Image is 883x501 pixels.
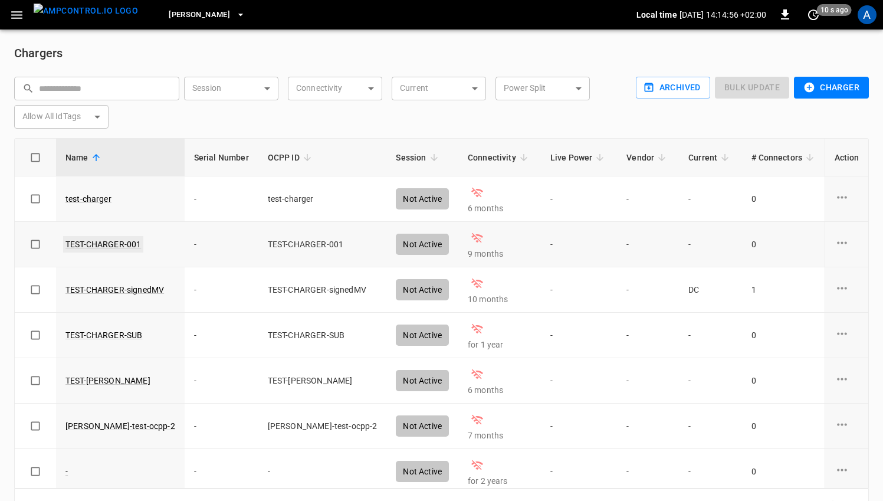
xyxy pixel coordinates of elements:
div: charge point options [834,326,859,344]
td: TEST-CHARGER-signedMV [258,267,387,313]
div: charge point options [834,281,859,299]
span: Vendor [626,150,669,165]
td: 0 [742,313,827,358]
div: charge point options [834,463,859,480]
span: # Connectors [751,150,818,165]
td: - [185,358,258,404]
td: - [541,404,618,449]
button: Archived [636,77,710,99]
td: - [679,449,742,495]
span: Current [688,150,733,165]
p: Local time [636,9,677,21]
button: [PERSON_NAME] [164,4,250,27]
td: - [185,404,258,449]
div: Not Active [396,279,449,300]
div: charge point options [834,190,859,208]
div: charge point options [834,372,859,389]
td: - [679,222,742,267]
td: - [617,313,679,358]
span: Connectivity [468,150,531,165]
td: - [541,358,618,404]
div: Not Active [396,188,449,209]
a: - [65,466,68,477]
div: Not Active [396,370,449,391]
td: 0 [742,176,827,222]
td: [PERSON_NAME]-test-ocpp-2 [258,404,387,449]
a: TEST-CHARGER-SUB [65,329,142,341]
td: - [679,313,742,358]
div: Not Active [396,415,449,437]
p: 7 months [468,430,531,441]
img: ampcontrol.io logo [34,4,138,18]
span: Live Power [550,150,608,165]
td: - [617,222,679,267]
a: TEST-[PERSON_NAME] [65,375,150,387]
td: - [185,176,258,222]
div: profile-icon [858,5,877,24]
td: 0 [742,222,827,267]
td: - [617,267,679,313]
td: DC [679,267,742,313]
a: TEST-CHARGER-001 [63,236,143,253]
h6: Chargers [14,44,869,63]
span: Session [396,150,441,165]
td: - [258,449,387,495]
p: 10 months [468,293,531,305]
td: - [679,358,742,404]
span: Name [65,150,104,165]
td: TEST-CHARGER-001 [258,222,387,267]
td: 1 [742,267,827,313]
td: - [541,449,618,495]
td: - [541,176,618,222]
a: [PERSON_NAME]-test-ocpp-2 [65,420,175,432]
td: - [617,176,679,222]
td: - [185,449,258,495]
td: - [185,222,258,267]
td: - [617,449,679,495]
td: TEST-[PERSON_NAME] [258,358,387,404]
td: 0 [742,358,827,404]
td: - [541,313,618,358]
p: 6 months [468,202,531,214]
a: test-charger [65,193,111,205]
span: OCPP ID [268,150,315,165]
td: - [617,404,679,449]
p: for 1 year [468,339,531,351]
div: charge point options [834,235,859,253]
p: for 2 years [468,475,531,487]
div: charge point options [834,417,859,435]
p: [DATE] 14:14:56 +02:00 [680,9,766,21]
a: TEST-CHARGER-signedMV [65,284,164,296]
td: - [679,404,742,449]
td: TEST-CHARGER-SUB [258,313,387,358]
td: - [185,267,258,313]
td: - [541,267,618,313]
td: - [185,313,258,358]
div: Not Active [396,234,449,255]
p: 6 months [468,384,531,396]
th: Serial Number [185,139,258,176]
button: set refresh interval [804,5,823,24]
td: test-charger [258,176,387,222]
div: Not Active [396,325,449,346]
div: Not Active [396,461,449,482]
span: [PERSON_NAME] [169,8,230,22]
td: 0 [742,449,827,495]
td: - [541,222,618,267]
span: 10 s ago [817,4,852,16]
button: Charger [794,77,869,99]
td: - [617,358,679,404]
td: 0 [742,404,827,449]
p: 9 months [468,248,531,260]
td: - [679,176,742,222]
th: Action [824,139,868,176]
